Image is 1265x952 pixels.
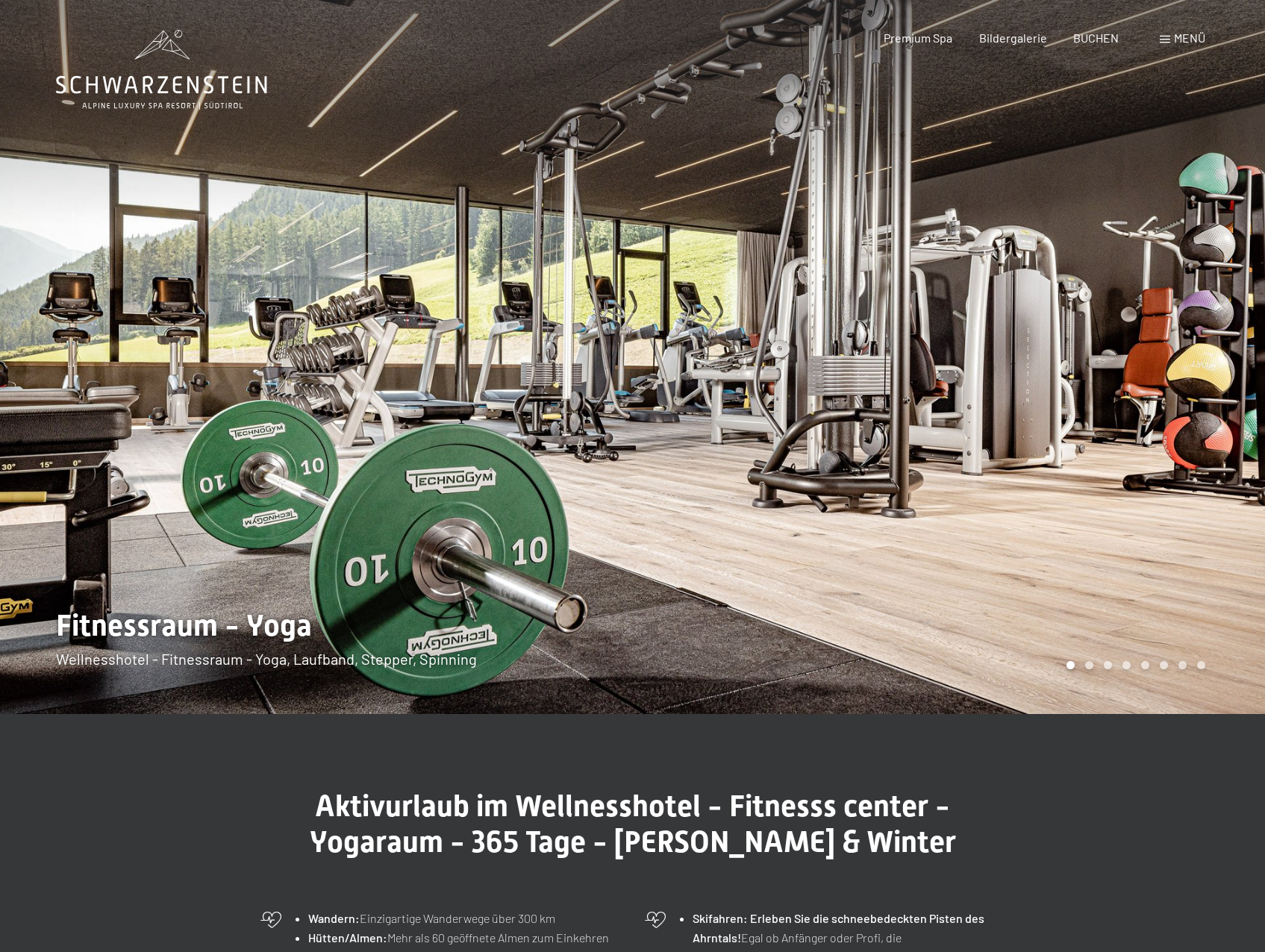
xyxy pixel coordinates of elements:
[1085,661,1093,669] div: Carousel Page 2
[693,911,984,945] strong: Erleben Sie die schneebedeckten Pisten des Ahrntals!
[308,911,360,925] strong: Wandern:
[979,31,1047,45] a: Bildergalerie
[310,789,956,859] span: Aktivurlaub im Wellnesshotel - Fitnesss center - Yogaraum - 365 Tage - [PERSON_NAME] & Winter
[1061,661,1205,669] div: Carousel Pagination
[308,909,621,928] li: Einzigartige Wanderwege über 300 km
[1141,661,1149,669] div: Carousel Page 5
[1178,661,1187,669] div: Carousel Page 7
[1104,661,1112,669] div: Carousel Page 3
[884,31,952,45] a: Premium Spa
[1160,661,1168,669] div: Carousel Page 6
[1073,31,1119,45] a: BUCHEN
[1197,661,1205,669] div: Carousel Page 8
[308,928,621,948] li: Mehr als 60 geöffnete Almen zum Einkehren
[1122,661,1131,669] div: Carousel Page 4
[308,930,387,945] strong: Hütten/Almen:
[693,911,748,925] strong: Skifahren:
[1174,31,1205,45] span: Menü
[1066,661,1075,669] div: Carousel Page 1 (Current Slide)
